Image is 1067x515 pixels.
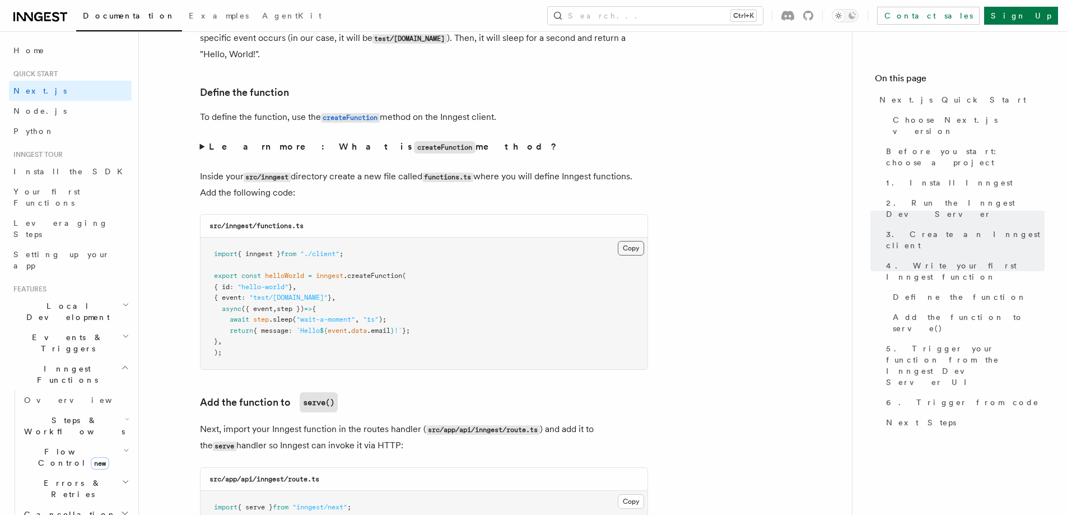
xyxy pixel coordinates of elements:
[304,305,312,313] span: =>
[214,349,222,356] span: );
[300,250,339,258] span: "./client"
[882,224,1045,256] a: 3. Create an Inngest client
[237,283,288,291] span: "hello-world"
[9,327,132,359] button: Events & Triggers
[237,503,273,511] span: { serve }
[213,442,236,451] code: serve
[316,272,343,280] span: inngest
[182,3,255,30] a: Examples
[9,359,132,390] button: Inngest Functions
[886,229,1045,251] span: 3. Create an Inngest client
[273,503,288,511] span: from
[200,169,648,201] p: Inside your directory create a new file called where you will define Inngest functions. Add the f...
[277,305,304,313] span: step })
[214,283,230,291] span: { id
[83,11,175,20] span: Documentation
[339,250,343,258] span: ;
[20,442,132,473] button: Flow Controlnew
[292,503,347,511] span: "inngest/next"
[882,193,1045,224] a: 2. Run the Inngest Dev Server
[402,272,406,280] span: (
[312,305,316,313] span: {
[13,45,45,56] span: Home
[200,139,648,155] summary: Learn more: What iscreateFunctionmethod?
[230,283,234,291] span: :
[893,291,1027,303] span: Define the function
[209,475,319,483] code: src/app/api/inngest/route.ts
[9,161,132,182] a: Install the SDK
[321,112,380,122] a: createFunction
[288,327,292,335] span: :
[426,425,540,435] code: src/app/api/inngest/route.ts
[9,244,132,276] a: Setting up your app
[24,396,139,405] span: Overview
[255,3,328,30] a: AgentKit
[390,327,394,335] span: }
[379,316,386,323] span: );
[200,109,648,126] p: To define the function, use the method on the Inngest client.
[882,392,1045,412] a: 6. Trigger from code
[888,287,1045,307] a: Define the function
[332,294,336,301] span: ,
[9,213,132,244] a: Leveraging Steps
[91,457,109,470] span: new
[13,250,110,270] span: Setting up your app
[347,327,351,335] span: .
[355,316,359,323] span: ,
[367,327,390,335] span: .email
[9,150,63,159] span: Inngest tour
[328,327,347,335] span: event
[218,337,222,345] span: ,
[9,121,132,141] a: Python
[343,272,402,280] span: .createFunction
[618,241,644,256] button: Copy
[875,72,1045,90] h4: On this page
[402,327,410,335] span: };
[9,300,122,323] span: Local Development
[20,415,125,437] span: Steps & Workflows
[888,110,1045,141] a: Choose Next.js version
[618,494,644,509] button: Copy
[214,337,218,345] span: }
[548,7,763,25] button: Search...Ctrl+K
[886,177,1013,188] span: 1. Install Inngest
[244,173,291,182] code: src/inngest
[13,187,80,207] span: Your first Functions
[9,363,121,386] span: Inngest Functions
[189,11,249,20] span: Examples
[414,141,476,154] code: createFunction
[214,503,237,511] span: import
[9,69,58,78] span: Quick start
[882,412,1045,433] a: Next Steps
[300,392,338,412] code: serve()
[13,86,67,95] span: Next.js
[288,283,292,291] span: }
[13,106,67,115] span: Node.js
[262,11,322,20] span: AgentKit
[241,294,245,301] span: :
[321,113,380,123] code: createFunction
[20,446,123,468] span: Flow Control
[328,294,332,301] span: }
[20,410,132,442] button: Steps & Workflows
[20,473,132,504] button: Errors & Retries
[422,173,473,182] code: functions.ts
[394,327,402,335] span: !`
[20,390,132,410] a: Overview
[265,272,304,280] span: helloWorld
[200,15,648,62] p: In this step, you will write your first reliable serverless function. This function will be trigg...
[882,141,1045,173] a: Before you start: choose a project
[875,90,1045,110] a: Next.js Quick Start
[886,417,956,428] span: Next Steps
[200,392,338,412] a: Add the function toserve()
[347,503,351,511] span: ;
[9,285,46,294] span: Features
[886,260,1045,282] span: 4. Write your first Inngest function
[200,421,648,454] p: Next, import your Inngest function in the routes handler ( ) and add it to the handler so Inngest...
[9,182,132,213] a: Your first Functions
[886,197,1045,220] span: 2. Run the Inngest Dev Server
[893,114,1045,137] span: Choose Next.js version
[269,316,292,323] span: .sleep
[984,7,1058,25] a: Sign Up
[253,327,288,335] span: { message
